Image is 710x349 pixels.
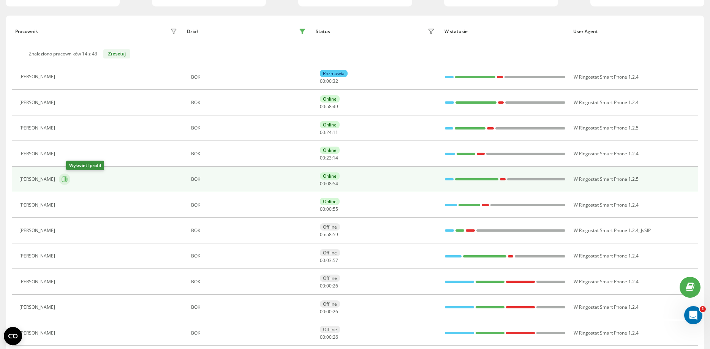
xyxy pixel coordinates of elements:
span: 08 [326,180,332,187]
button: Open CMP widget [4,327,22,345]
div: BOK [191,228,308,233]
div: BOK [191,253,308,259]
div: [PERSON_NAME] [19,330,57,336]
span: 00 [320,206,325,212]
span: W Ringostat Smart Phone 1.2.4 [574,150,639,157]
div: BOK [191,151,308,156]
div: BOK [191,177,308,182]
span: 55 [333,206,338,212]
span: 26 [333,283,338,289]
span: 26 [333,334,338,340]
div: Offline [320,326,340,333]
span: 00 [320,334,325,340]
span: 14 [333,155,338,161]
div: User Agent [573,29,695,34]
span: 00 [320,103,325,110]
div: Status [316,29,330,34]
div: Online [320,172,340,180]
div: : : [320,258,338,263]
span: 58 [326,103,332,110]
span: 05 [320,231,325,238]
div: Online [320,121,340,128]
div: Wyświetl profil [66,161,104,170]
span: 00 [326,334,332,340]
span: 23 [326,155,332,161]
span: W Ringostat Smart Phone 1.2.4 [574,330,639,336]
div: Znaleziono pracowników 14 z 43 [29,51,97,57]
span: 11 [333,129,338,136]
div: Pracownik [15,29,38,34]
div: [PERSON_NAME] [19,253,57,259]
div: [PERSON_NAME] [19,202,57,208]
span: W Ringostat Smart Phone 1.2.4 [574,304,639,310]
div: BOK [191,125,308,131]
span: 00 [326,78,332,84]
span: 32 [333,78,338,84]
div: : : [320,79,338,84]
div: : : [320,309,338,314]
div: [PERSON_NAME] [19,125,57,131]
span: W Ringostat Smart Phone 1.2.4 [574,227,639,234]
span: 00 [320,78,325,84]
div: [PERSON_NAME] [19,228,57,233]
div: : : [320,104,338,109]
span: 00 [320,283,325,289]
div: : : [320,155,338,161]
span: W Ringostat Smart Phone 1.2.4 [574,278,639,285]
span: 49 [333,103,338,110]
div: : : [320,232,338,237]
div: Rozmawia [320,70,348,77]
span: W Ringostat Smart Phone 1.2.5 [574,125,639,131]
div: [PERSON_NAME] [19,74,57,79]
div: [PERSON_NAME] [19,305,57,310]
span: 00 [320,155,325,161]
span: 00 [326,206,332,212]
div: [PERSON_NAME] [19,151,57,156]
iframe: Intercom live chat [684,306,702,324]
div: BOK [191,330,308,336]
div: Offline [320,275,340,282]
span: 00 [320,129,325,136]
div: [PERSON_NAME] [19,177,57,182]
div: : : [320,207,338,212]
span: W Ringostat Smart Phone 1.2.4 [574,99,639,106]
span: 57 [333,257,338,264]
span: 1 [700,306,706,312]
span: JsSIP [641,227,651,234]
span: 00 [320,180,325,187]
span: W Ringostat Smart Phone 1.2.4 [574,202,639,208]
div: BOK [191,202,308,208]
div: BOK [191,74,308,80]
span: 26 [333,308,338,315]
div: Online [320,95,340,103]
span: W Ringostat Smart Phone 1.2.4 [574,74,639,80]
div: BOK [191,305,308,310]
div: Dział [187,29,198,34]
div: Offline [320,249,340,256]
div: : : [320,181,338,186]
div: BOK [191,100,308,105]
span: 54 [333,180,338,187]
span: 00 [320,308,325,315]
div: : : [320,335,338,340]
div: BOK [191,279,308,284]
span: 58 [326,231,332,238]
span: 24 [326,129,332,136]
div: Online [320,147,340,154]
span: W Ringostat Smart Phone 1.2.4 [574,253,639,259]
span: 00 [326,283,332,289]
span: 00 [320,257,325,264]
div: : : [320,283,338,289]
span: 03 [326,257,332,264]
div: Online [320,198,340,205]
div: Offline [320,300,340,308]
div: Offline [320,223,340,231]
div: : : [320,130,338,135]
span: W Ringostat Smart Phone 1.2.5 [574,176,639,182]
span: 00 [326,308,332,315]
button: Zresetuj [103,49,130,58]
span: 59 [333,231,338,238]
div: [PERSON_NAME] [19,100,57,105]
div: W statusie [444,29,566,34]
div: [PERSON_NAME] [19,279,57,284]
